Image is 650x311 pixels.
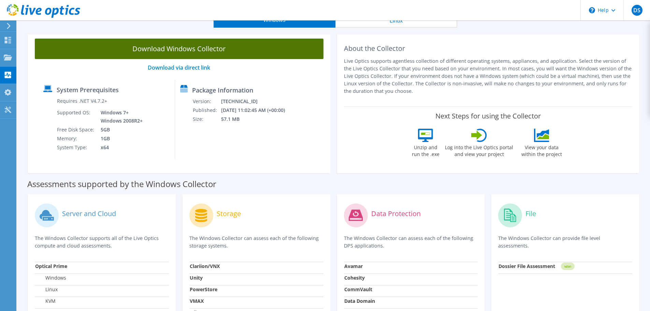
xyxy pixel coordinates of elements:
p: Live Optics supports agentless collection of different operating systems, appliances, and applica... [344,57,633,95]
label: Requires .NET V4.7.2+ [57,98,107,104]
strong: Data Domain [344,298,375,304]
tspan: NEW! [564,265,571,268]
a: Download via direct link [148,64,210,71]
label: Linux [35,286,58,293]
strong: PowerStore [190,286,217,293]
strong: VMAX [190,298,204,304]
label: Package Information [192,87,253,94]
label: Storage [217,210,241,217]
svg: \n [589,7,595,13]
td: Version: [192,97,221,106]
td: Free Disk Space: [57,125,96,134]
strong: Clariion/VNX [190,263,220,269]
h2: About the Collector [344,44,633,53]
label: Unzip and run the .exe [410,142,441,158]
td: Supported OS: [57,108,96,125]
strong: Optical Prime [35,263,67,269]
td: Published: [192,106,221,115]
td: x64 [96,143,144,152]
p: The Windows Collector can provide file level assessments. [498,235,632,250]
label: Server and Cloud [62,210,116,217]
label: Data Protection [371,210,421,217]
p: The Windows Collector can assess each of the following storage systems. [189,235,323,250]
label: View your data within the project [517,142,566,158]
span: DS [632,5,642,16]
strong: Unity [190,274,203,281]
td: 57.1 MB [221,115,294,124]
label: System Prerequisites [57,86,119,93]
label: File [525,210,536,217]
strong: Cohesity [344,274,365,281]
p: The Windows Collector can assess each of the following DPS applications. [344,235,478,250]
p: The Windows Collector supports all of the Live Optics compute and cloud assessments. [35,235,169,250]
td: [DATE] 11:02:45 AM (+00:00) [221,106,294,115]
strong: Avamar [344,263,363,269]
label: Windows [35,274,66,281]
td: Size: [192,115,221,124]
strong: Dossier File Assessment [499,263,555,269]
td: System Type: [57,143,96,152]
td: 1GB [96,134,144,143]
label: KVM [35,298,56,305]
label: Log into the Live Optics portal and view your project [445,142,514,158]
label: Next Steps for using the Collector [435,112,541,120]
td: 5GB [96,125,144,134]
td: [TECHNICAL_ID] [221,97,294,106]
label: Assessments supported by the Windows Collector [27,181,216,187]
a: Download Windows Collector [35,39,323,59]
td: Memory: [57,134,96,143]
td: Windows 7+ Windows 2008R2+ [96,108,144,125]
strong: CommVault [344,286,372,293]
